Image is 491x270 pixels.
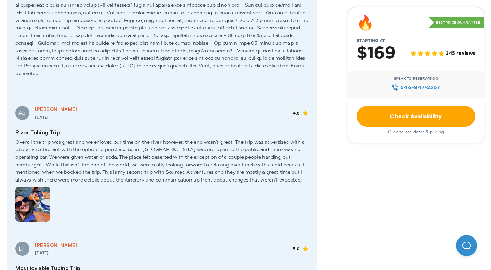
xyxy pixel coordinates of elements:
[388,129,444,134] span: Click to see dates & pricing
[15,187,50,222] img: customer review photo
[35,106,77,112] span: [PERSON_NAME]
[357,16,374,30] div: 🔥
[35,251,49,255] span: [DATE]
[293,111,300,116] span: 4.0
[15,106,29,120] div: AB
[456,235,477,256] iframe: Help Scout Beacon - Open
[15,136,308,222] span: Overall the trip was great and we enjoyed our time on the river however, the end wasn’t great. Th...
[394,77,438,81] span: Speak to Reservation
[428,17,484,29] p: Best Price Guarantee
[35,242,77,248] span: [PERSON_NAME]
[357,106,475,127] a: Check Availability
[15,129,308,136] h2: River Tubing Trip
[15,242,29,256] div: LH
[35,115,49,119] span: [DATE]
[293,247,300,251] span: 5.0
[357,44,395,63] h2: $169
[348,38,393,43] span: Starting at
[446,51,475,57] span: 245 reviews
[392,84,440,91] a: 646‍-847‍-2367
[400,84,440,91] span: 646‍-847‍-2367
